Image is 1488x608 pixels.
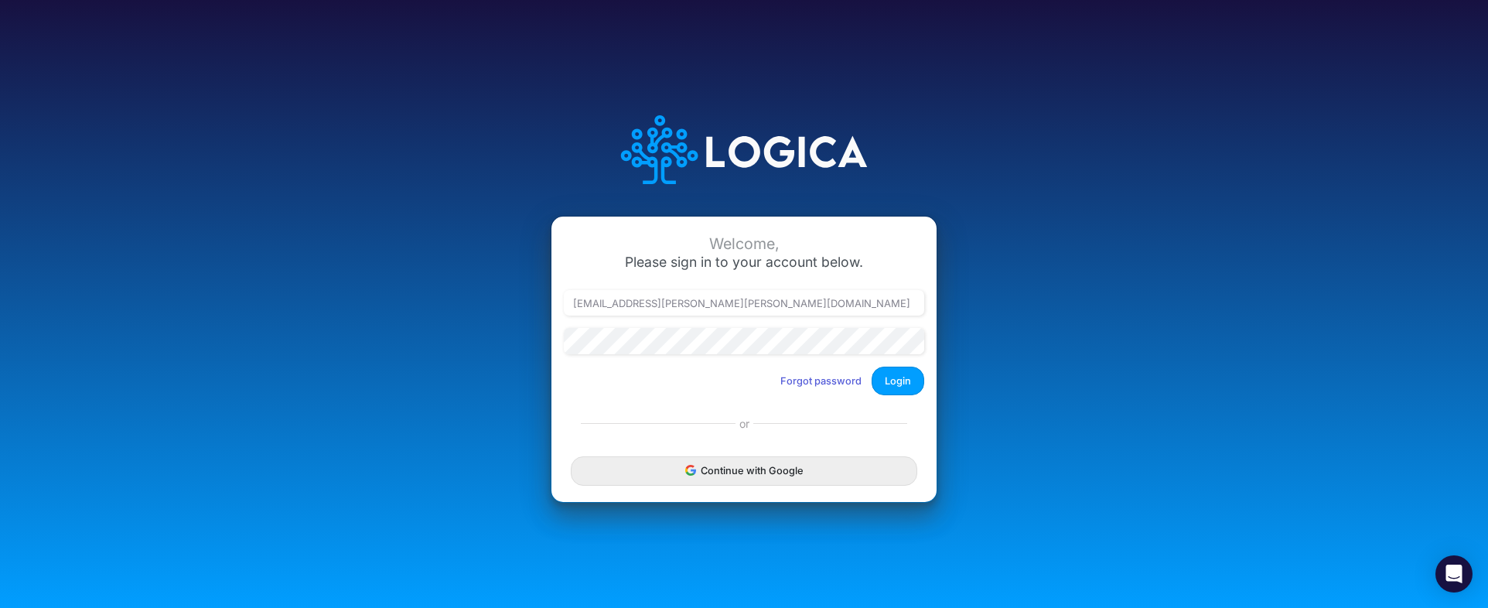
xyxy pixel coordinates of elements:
div: Open Intercom Messenger [1435,555,1473,593]
div: Welcome, [564,235,924,253]
button: Continue with Google [571,456,917,485]
input: Email [564,290,924,316]
button: Forgot password [770,368,872,394]
button: Login [872,367,924,395]
span: Please sign in to your account below. [625,254,863,270]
